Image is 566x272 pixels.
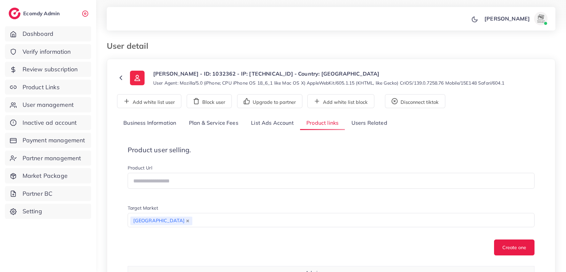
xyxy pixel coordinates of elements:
a: Verify information [5,44,91,59]
img: avatar [534,12,547,25]
p: [PERSON_NAME] [484,15,530,23]
span: Partner BC [23,189,53,198]
span: Product Links [23,83,60,92]
img: ic-user-info.36bf1079.svg [130,71,145,85]
button: Disconnect tiktok [385,94,445,108]
button: Add white list block [307,94,374,108]
button: Create one [494,239,535,255]
a: Product Links [5,80,91,95]
button: Block user [187,94,232,108]
span: User management [23,101,74,109]
a: Payment management [5,133,91,148]
div: Search for option [128,213,535,227]
a: Product links [300,116,345,130]
span: Payment management [23,136,85,145]
a: User management [5,97,91,112]
a: List Ads Account [245,116,300,130]
h3: User detail [107,41,154,51]
a: Setting [5,204,91,219]
span: Dashboard [23,30,53,38]
button: Add white list user [117,94,181,108]
a: logoEcomdy Admin [9,8,61,19]
span: Review subscription [23,65,78,74]
span: Verify information [23,47,71,56]
p: [PERSON_NAME] - ID: 1032362 - IP: [TECHNICAL_ID] - Country: [GEOGRAPHIC_DATA] [153,70,504,78]
img: logo [9,8,21,19]
a: Partner management [5,151,91,166]
span: Inactive ad account [23,118,77,127]
small: User Agent: Mozilla/5.0 (iPhone; CPU iPhone OS 18_6_1 like Mac OS X) AppleWebKit/605.1.15 (KHTML,... [153,80,504,86]
span: [GEOGRAPHIC_DATA] [130,217,192,225]
input: Search for option [193,215,526,226]
button: Deselect Pakistan [186,219,189,223]
span: Partner management [23,154,81,163]
button: Upgrade to partner [237,94,302,108]
label: Target Market [128,205,158,211]
h4: Product user selling. [128,146,535,154]
a: [PERSON_NAME]avatar [481,12,550,25]
a: Plan & Service Fees [183,116,245,130]
a: Dashboard [5,26,91,41]
h2: Ecomdy Admin [23,10,61,17]
a: Review subscription [5,62,91,77]
span: Setting [23,207,42,216]
a: Users Related [345,116,393,130]
a: Partner BC [5,186,91,201]
a: Market Package [5,168,91,183]
a: Business Information [117,116,183,130]
a: Inactive ad account [5,115,91,130]
label: Product Url [128,165,152,171]
span: Market Package [23,171,68,180]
